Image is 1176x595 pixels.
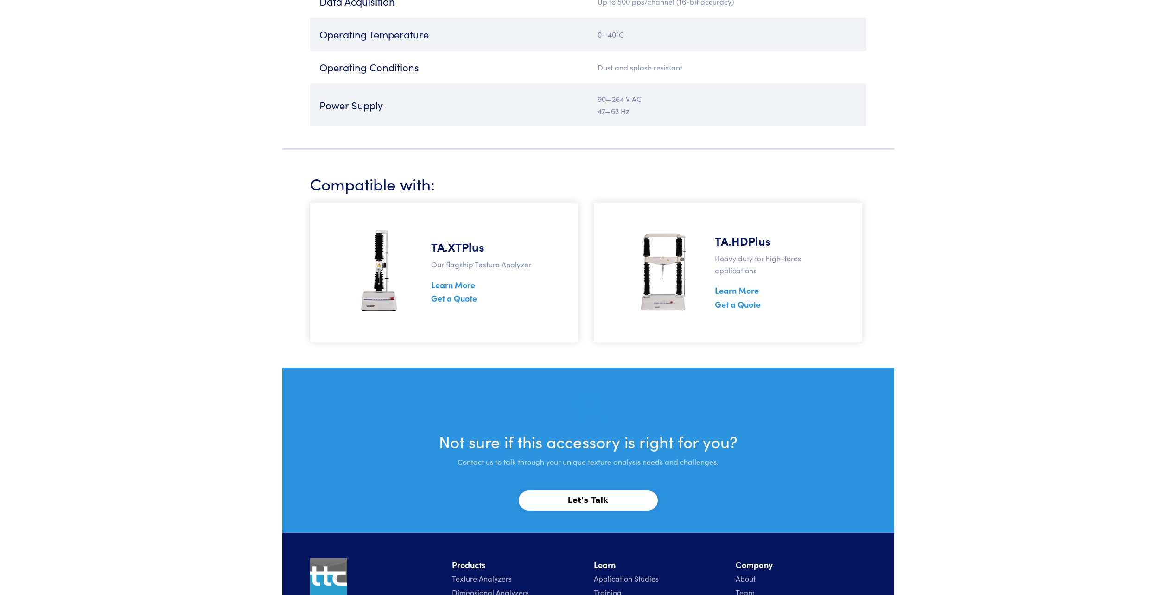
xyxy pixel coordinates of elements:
h5: TA.XTPlus [431,239,549,255]
button: Let's Talk [519,490,658,511]
td: 90—264 V AC 47—63 Hz [588,83,866,126]
a: Texture Analyzers [452,573,512,583]
img: ta-hd-analyzer.jpg [632,226,694,318]
td: Operating Temperature [310,18,588,51]
a: Get a Quote [431,292,477,304]
img: help-desk-graphic.png [569,390,608,430]
h3: Compatible with: [310,172,866,195]
td: Power Supply [310,83,588,126]
li: Learn [594,558,725,572]
li: Products [452,558,583,572]
a: About [736,573,756,583]
li: Company [736,558,866,572]
p: Our flagship Texture Analyzer [431,259,549,271]
h5: TA.HDPlus [715,233,833,249]
a: Learn More [431,279,475,291]
p: Contact us to talk through your unique texture analysis needs and challenges. [310,456,866,468]
a: Application Studies [594,573,659,583]
td: Dust and splash resistant [588,51,866,83]
td: Operating Conditions [310,51,588,83]
img: ta-xt-plus-analyzer.jpg [353,226,406,318]
a: Learn More [715,285,759,296]
td: 0—40°C [588,18,866,51]
h3: Not sure if this accessory is right for you? [310,430,866,452]
p: Heavy duty for high-force applications [715,253,833,276]
a: Get a Quote [715,298,761,310]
